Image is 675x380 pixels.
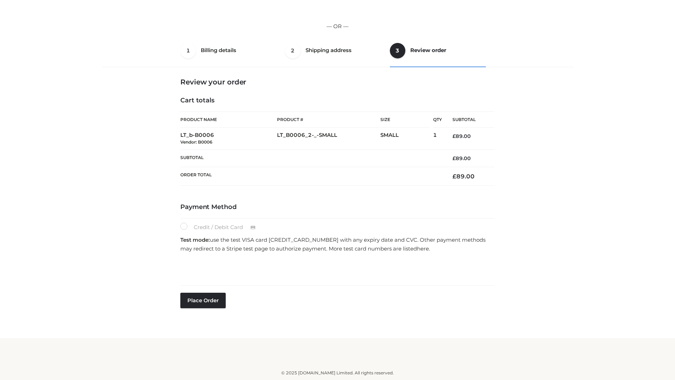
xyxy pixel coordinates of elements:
label: Credit / Debit Card [180,223,263,232]
p: use the test VISA card [CREDIT_CARD_NUMBER] with any expiry date and CVC. Other payment methods m... [180,235,495,253]
td: LT_b-B0006 [180,128,277,150]
th: Order Total [180,167,442,186]
small: Vendor: B0006 [180,139,212,145]
td: 1 [433,128,442,150]
th: Subtotal [442,112,495,128]
h4: Cart totals [180,97,495,104]
strong: Test mode: [180,236,210,243]
td: LT_B0006_2-_-SMALL [277,128,380,150]
span: £ [452,155,456,161]
td: SMALL [380,128,433,150]
img: Credit / Debit Card [246,223,259,232]
span: £ [452,133,456,139]
th: Subtotal [180,150,442,167]
bdi: 89.00 [452,173,475,180]
div: © 2025 [DOMAIN_NAME] Limited. All rights reserved. [104,369,571,376]
h3: Review your order [180,78,495,86]
a: here [417,245,429,252]
bdi: 89.00 [452,133,471,139]
p: — OR — [104,22,571,31]
th: Qty [433,112,442,128]
iframe: Secure payment input frame [179,255,493,281]
th: Product # [277,112,380,128]
span: £ [452,173,456,180]
button: Place order [180,293,226,308]
bdi: 89.00 [452,155,471,161]
th: Size [380,112,430,128]
h4: Payment Method [180,203,495,211]
th: Product Name [180,112,277,128]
